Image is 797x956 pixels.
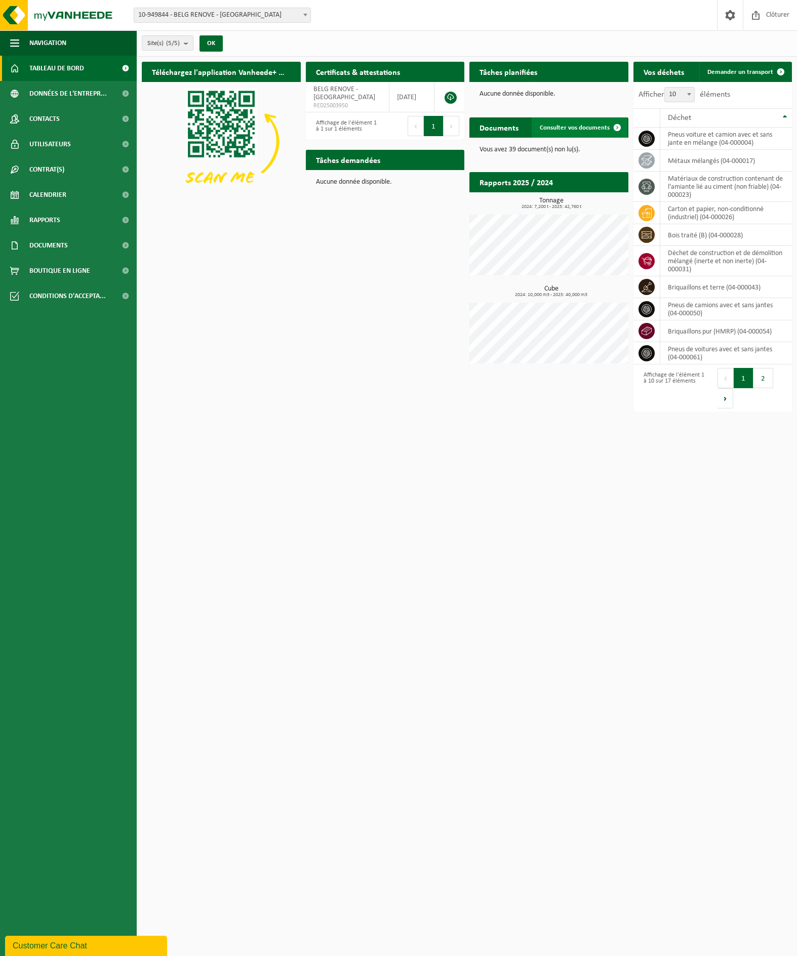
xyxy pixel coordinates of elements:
[316,179,455,186] p: Aucune donnée disponible.
[29,81,107,106] span: Données de l'entrepr...
[665,88,694,102] span: 10
[29,182,66,207] span: Calendrier
[668,114,691,122] span: Déchet
[142,35,193,51] button: Site(s)(5/5)
[639,367,708,409] div: Affichage de l'élément 1 à 10 sur 17 éléments
[313,102,382,110] span: RED25003950
[5,934,169,956] iframe: chat widget
[540,192,627,212] a: Consulter les rapports
[389,82,434,112] td: [DATE]
[147,36,180,51] span: Site(s)
[29,56,84,81] span: Tableau de bord
[660,224,792,246] td: bois traité (B) (04-000028)
[29,283,106,309] span: Conditions d'accepta...
[29,207,60,233] span: Rapports
[660,320,792,342] td: briquaillons pur (HMRP) (04-000054)
[424,116,444,136] button: 1
[408,116,424,136] button: Previous
[699,62,791,82] a: Demander un transport
[660,202,792,224] td: carton et papier, non-conditionné (industriel) (04-000026)
[660,298,792,320] td: pneus de camions avec et sans jantes (04-000050)
[480,146,618,153] p: Vous avez 39 document(s) non lu(s).
[540,124,610,131] span: Consulter vos documents
[707,69,773,75] span: Demander un transport
[313,86,375,101] span: BELG RENOVE - [GEOGRAPHIC_DATA]
[633,62,694,81] h2: Vos déchets
[734,368,753,388] button: 1
[664,87,695,102] span: 10
[753,368,773,388] button: 2
[29,258,90,283] span: Boutique en ligne
[134,8,311,23] span: 10-949844 - BELG RENOVE - WATERLOO
[444,116,459,136] button: Next
[306,150,390,170] h2: Tâches demandées
[29,157,64,182] span: Contrat(s)
[142,62,301,81] h2: Téléchargez l'application Vanheede+ maintenant!
[469,172,563,192] h2: Rapports 2025 / 2024
[660,342,792,364] td: pneus de voitures avec et sans jantes (04-000061)
[166,40,180,47] count: (5/5)
[29,106,60,132] span: Contacts
[718,368,734,388] button: Previous
[474,293,628,298] span: 2024: 10,000 m3 - 2025: 40,000 m3
[306,62,410,81] h2: Certificats & attestations
[474,204,628,210] span: 2024: 7,200 t - 2025: 42,760 t
[311,115,380,137] div: Affichage de l'élément 1 à 1 sur 1 éléments
[660,276,792,298] td: briquaillons et terre (04-000043)
[660,172,792,202] td: matériaux de construction contenant de l'amiante lié au ciment (non friable) (04-000023)
[480,91,618,98] p: Aucune donnée disponible.
[660,128,792,150] td: pneus voiture et camion avec et sans jante en mélange (04-000004)
[134,8,310,22] span: 10-949844 - BELG RENOVE - WATERLOO
[532,117,627,138] a: Consulter vos documents
[639,91,730,99] label: Afficher éléments
[200,35,223,52] button: OK
[29,30,66,56] span: Navigation
[142,82,301,201] img: Download de VHEPlus App
[718,388,733,408] button: Next
[474,285,628,298] h3: Cube
[474,197,628,210] h3: Tonnage
[29,132,71,157] span: Utilisateurs
[29,233,68,258] span: Documents
[660,150,792,172] td: métaux mélangés (04-000017)
[469,62,547,81] h2: Tâches planifiées
[660,246,792,276] td: déchet de construction et de démolition mélangé (inerte et non inerte) (04-000031)
[469,117,529,137] h2: Documents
